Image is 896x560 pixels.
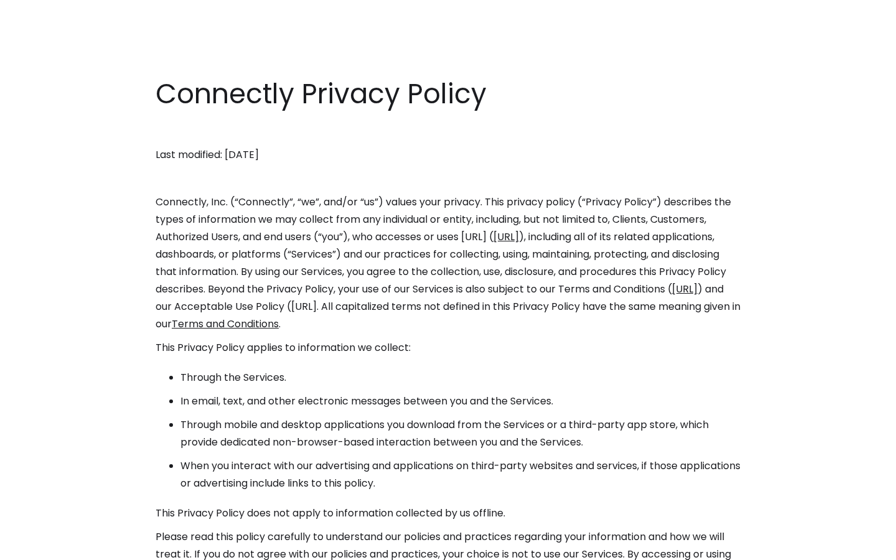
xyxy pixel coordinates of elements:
[156,505,740,522] p: This Privacy Policy does not apply to information collected by us offline.
[12,537,75,556] aside: Language selected: English
[156,170,740,187] p: ‍
[156,123,740,140] p: ‍
[25,538,75,556] ul: Language list
[180,416,740,451] li: Through mobile and desktop applications you download from the Services or a third-party app store...
[180,457,740,492] li: When you interact with our advertising and applications on third-party websites and services, if ...
[180,393,740,410] li: In email, text, and other electronic messages between you and the Services.
[180,369,740,386] li: Through the Services.
[156,339,740,357] p: This Privacy Policy applies to information we collect:
[156,194,740,333] p: Connectly, Inc. (“Connectly”, “we”, and/or “us”) values your privacy. This privacy policy (“Priva...
[672,282,698,296] a: [URL]
[172,317,279,331] a: Terms and Conditions
[156,146,740,164] p: Last modified: [DATE]
[156,75,740,113] h1: Connectly Privacy Policy
[493,230,519,244] a: [URL]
